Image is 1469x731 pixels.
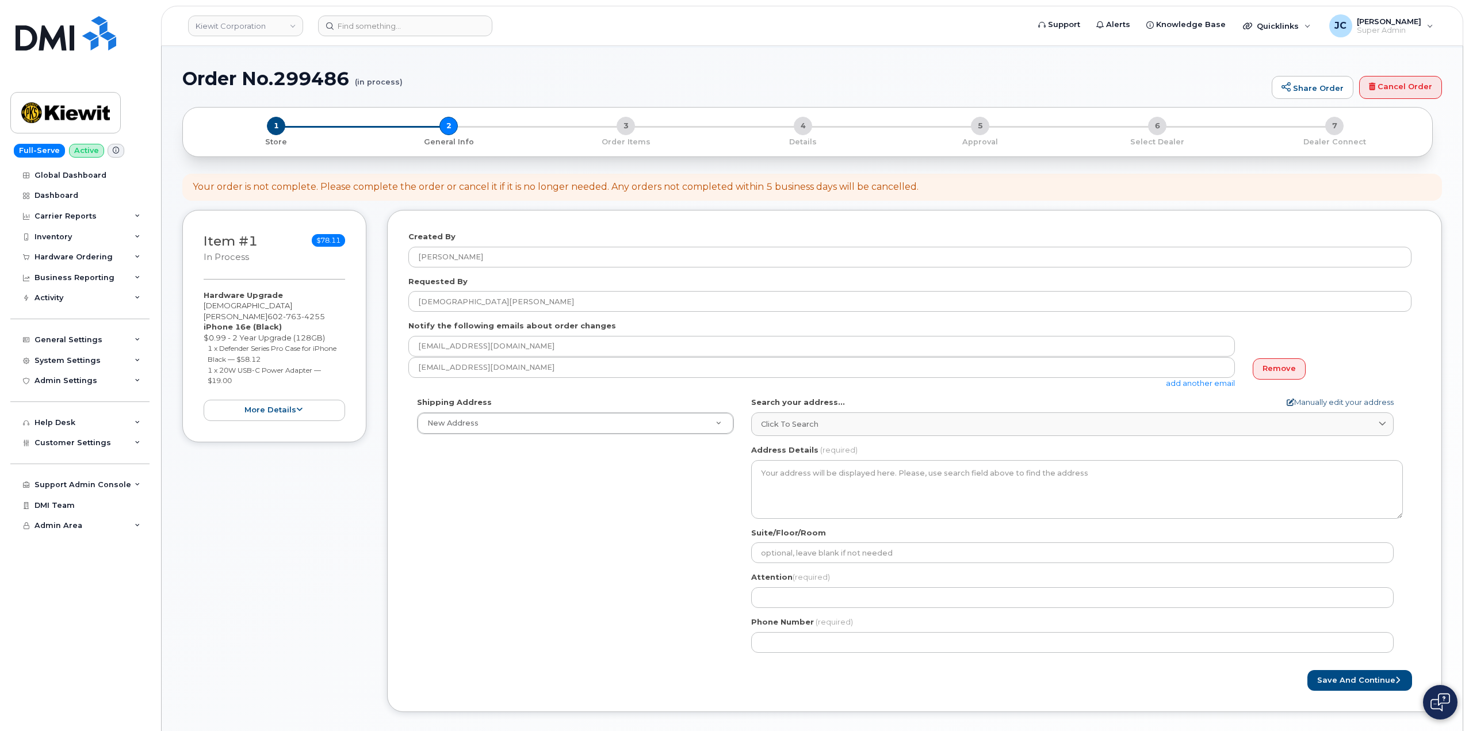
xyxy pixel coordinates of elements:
span: (required) [820,445,858,454]
input: optional, leave blank if not needed [751,542,1394,563]
a: Cancel Order [1359,76,1442,99]
p: Store [197,137,355,147]
label: Created By [408,231,456,242]
a: Knowledge Base [1138,13,1234,36]
span: New Address [427,419,479,427]
small: in process [204,252,249,262]
input: Example: john@appleseed.com [408,357,1235,378]
button: Save and Continue [1307,670,1412,691]
strong: Hardware Upgrade [204,290,283,300]
span: Alerts [1106,19,1130,30]
a: Alerts [1088,13,1138,36]
button: more details [204,400,345,421]
a: Share Order [1272,76,1353,99]
input: Find something... [318,16,492,36]
div: [DEMOGRAPHIC_DATA][PERSON_NAME] $0.99 - 2 Year Upgrade (128GB) [204,290,345,421]
div: Quicklinks [1235,14,1319,37]
label: Suite/Floor/Room [751,527,826,538]
small: 1 x 20W USB-C Power Adapter — $19.00 [208,366,321,385]
span: Knowledge Base [1156,19,1226,30]
a: add another email [1166,378,1235,388]
span: 1 [267,117,285,135]
span: Super Admin [1357,26,1421,35]
span: 4255 [301,312,325,321]
span: [PERSON_NAME] [1357,17,1421,26]
span: 602 [267,312,325,321]
div: Jene Cook [1321,14,1441,37]
a: Click to search [751,412,1394,436]
h1: Order No.299486 [182,68,1266,89]
div: Your order is not complete. Please complete the order or cancel it if it is no longer needed. Any... [193,181,919,194]
h3: Item #1 [204,234,258,263]
a: Kiewit Corporation [188,16,303,36]
input: Example: john@appleseed.com [408,336,1235,357]
span: $78.11 [312,234,345,247]
span: (required) [816,617,853,626]
a: Support [1030,13,1088,36]
label: Search your address... [751,397,845,408]
input: Example: John Smith [408,291,1411,312]
a: 1 Store [192,135,360,147]
a: Manually edit your address [1287,397,1394,408]
a: Remove [1253,358,1306,380]
span: Support [1048,19,1080,30]
label: Shipping Address [417,397,492,408]
span: JC [1334,19,1346,33]
label: Phone Number [751,617,814,627]
label: Address Details [751,445,818,456]
small: (in process) [355,68,403,86]
label: Requested By [408,276,468,287]
span: Quicklinks [1257,21,1299,30]
small: 1 x Defender Series Pro Case for iPhone Black — $58.12 [208,344,336,363]
label: Attention [751,572,830,583]
strong: iPhone 16e (Black) [204,322,282,331]
span: (required) [793,572,830,581]
span: 763 [283,312,301,321]
img: Open chat [1430,693,1450,711]
a: New Address [418,413,733,434]
label: Notify the following emails about order changes [408,320,616,331]
span: Click to search [761,419,818,430]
